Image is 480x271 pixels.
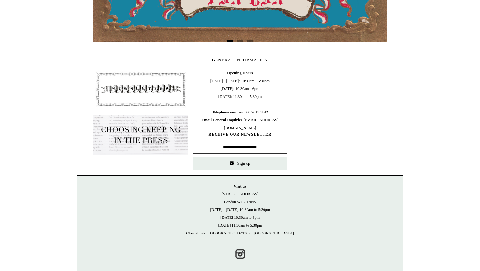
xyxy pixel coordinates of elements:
b: Telephone number [212,110,245,114]
span: Sign up [237,161,250,166]
b: Opening Hours [227,71,253,75]
iframe: google_map [292,69,387,167]
button: Page 2 [237,40,243,42]
span: RECEIVE OUR NEWSLETTER [193,132,287,137]
b: : [243,110,245,114]
p: [STREET_ADDRESS] London WC2H 9NS [DATE] - [DATE] 10:30am to 5:30pm [DATE] 10.30am to 6pm [DATE] 1... [83,182,397,237]
button: Page 1 [227,40,233,42]
span: [DATE] - [DATE]: 10:30am - 5:30pm [DATE]: 10.30am - 6pm [DATE]: 11.30am - 5.30pm 020 7613 3842 [193,69,287,132]
span: [EMAIL_ADDRESS][DOMAIN_NAME] [201,118,278,130]
strong: Visit us [234,184,246,188]
a: Instagram [233,247,247,261]
span: GENERAL INFORMATION [212,57,268,62]
img: pf-4db91bb9--1305-Newsletter-Button_1200x.jpg [93,69,188,110]
button: Page 3 [247,40,253,42]
b: Email General Inquiries: [201,118,244,122]
img: pf-635a2b01-aa89-4342-bbcd-4371b60f588c--In-the-press-Button_1200x.jpg [93,115,188,156]
button: Sign up [193,157,287,170]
